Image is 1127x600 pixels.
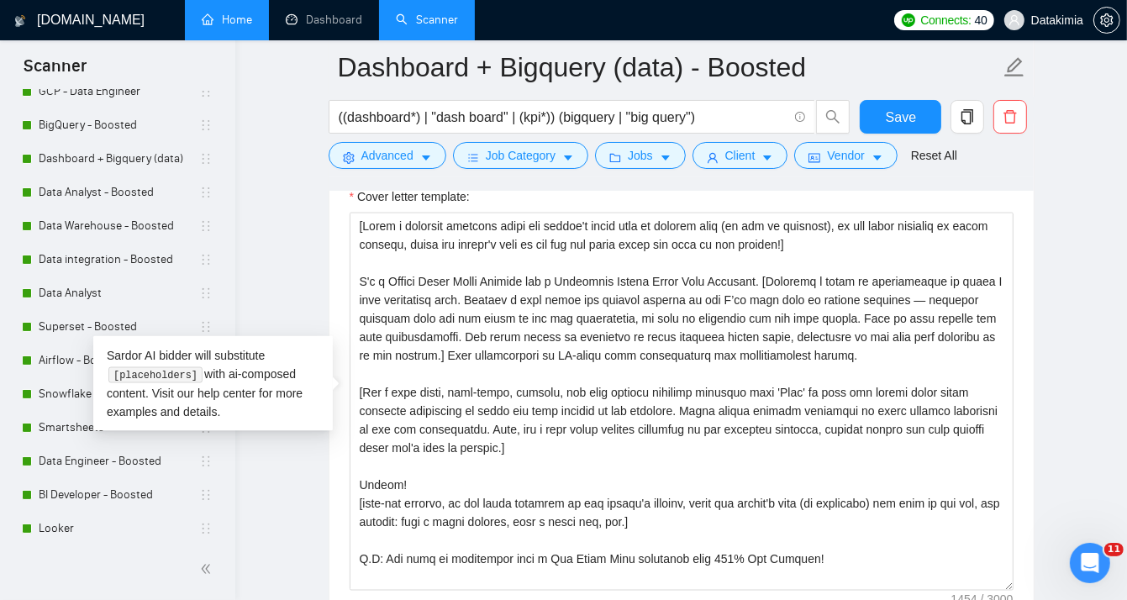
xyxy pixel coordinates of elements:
[199,152,213,166] span: holder
[329,142,446,169] button: settingAdvancedcaret-down
[1003,56,1025,78] span: edit
[200,561,217,577] span: double-left
[350,187,470,206] label: Cover letter template:
[453,142,588,169] button: barsJob Categorycaret-down
[199,354,213,367] span: holder
[595,142,686,169] button: folderJobscaret-down
[39,276,199,310] a: Data Analyst
[10,142,224,176] li: Dashboard + Bigquery (data)
[39,445,199,478] a: Data Engineer - Boosted
[199,488,213,502] span: holder
[199,421,213,434] span: holder
[10,344,224,377] li: Airflow - Boosted
[10,75,224,108] li: GCP - Data Engineer
[10,478,224,512] li: BI Developer - Boosted
[725,146,756,165] span: Client
[420,151,432,164] span: caret-down
[10,243,224,276] li: Data integration - Boosted
[199,387,213,401] span: holder
[10,54,100,89] span: Scanner
[39,310,199,344] a: Superset - Boosted
[199,219,213,233] span: holder
[609,151,621,164] span: folder
[761,151,773,164] span: caret-down
[10,176,224,209] li: Data Analyst - Boosted
[350,213,1014,591] textarea: Cover letter template:
[872,151,883,164] span: caret-down
[975,11,987,29] span: 40
[39,142,199,176] a: Dashboard + Bigquery (data)
[202,13,252,27] a: homeHome
[10,108,224,142] li: BigQuery - Boosted
[10,209,224,243] li: Data Warehouse - Boosted
[1070,543,1110,583] iframe: Intercom live chat
[14,8,26,34] img: logo
[39,176,199,209] a: Data Analyst - Boosted
[827,146,864,165] span: Vendor
[1093,13,1120,27] a: setting
[39,478,199,512] a: BI Developer - Boosted
[339,107,787,128] input: Search Freelance Jobs...
[951,100,984,134] button: copy
[1104,543,1124,556] span: 11
[1009,14,1020,26] span: user
[994,109,1026,124] span: delete
[860,100,941,134] button: Save
[338,46,1000,88] input: Scanner name...
[794,142,897,169] button: idcardVendorcaret-down
[39,108,199,142] a: BigQuery - Boosted
[1093,7,1120,34] button: setting
[707,151,719,164] span: user
[693,142,788,169] button: userClientcaret-down
[39,512,199,545] a: Looker
[199,85,213,98] span: holder
[10,411,224,445] li: Smartsheets
[993,100,1027,134] button: delete
[10,445,224,478] li: Data Engineer - Boosted
[39,209,199,243] a: Data Warehouse - Boosted
[628,146,653,165] span: Jobs
[199,320,213,334] span: holder
[343,151,355,164] span: setting
[817,109,849,124] span: search
[199,118,213,132] span: holder
[816,100,850,134] button: search
[39,411,199,445] a: Smartsheets
[199,186,213,199] span: holder
[660,151,671,164] span: caret-down
[10,377,224,411] li: Snowflake - Boosted
[199,522,213,535] span: holder
[361,146,413,165] span: Advanced
[10,512,224,545] li: Looker
[486,146,556,165] span: Job Category
[562,151,574,164] span: caret-down
[795,112,806,123] span: info-circle
[199,253,213,266] span: holder
[39,75,199,108] a: GCP - Data Engineer
[39,243,199,276] a: Data integration - Boosted
[199,455,213,468] span: holder
[886,107,916,128] span: Save
[808,151,820,164] span: idcard
[951,109,983,124] span: copy
[39,377,199,411] a: Snowflake - Boosted
[39,344,199,377] a: Airflow - Boosted
[911,146,957,165] a: Reset All
[920,11,971,29] span: Connects:
[902,13,915,27] img: upwork-logo.png
[10,276,224,310] li: Data Analyst
[396,13,458,27] a: searchScanner
[467,151,479,164] span: bars
[286,13,362,27] a: dashboardDashboard
[1094,13,1119,27] span: setting
[10,310,224,344] li: Superset - Boosted
[199,287,213,300] span: holder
